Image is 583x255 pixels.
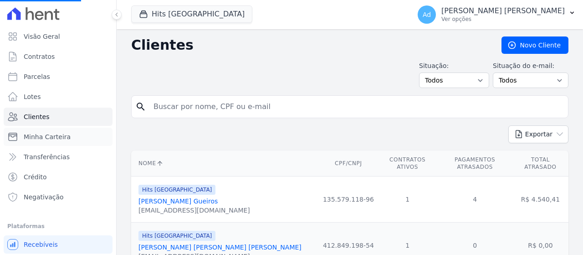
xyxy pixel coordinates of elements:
[24,132,71,141] span: Minha Carteira
[4,88,113,106] a: Lotes
[24,32,60,41] span: Visão Geral
[131,151,319,177] th: Nome
[24,172,47,182] span: Crédito
[441,6,565,16] p: [PERSON_NAME] [PERSON_NAME]
[419,61,489,71] label: Situação:
[24,152,70,161] span: Transferências
[378,177,438,223] td: 1
[138,206,250,215] div: [EMAIL_ADDRESS][DOMAIN_NAME]
[319,177,378,223] td: 135.579.118-96
[423,11,431,18] span: Ad
[138,231,215,241] span: Hits [GEOGRAPHIC_DATA]
[501,36,568,54] a: Novo Cliente
[4,27,113,46] a: Visão Geral
[138,244,302,251] a: [PERSON_NAME] [PERSON_NAME] [PERSON_NAME]
[148,98,564,116] input: Buscar por nome, CPF ou e-mail
[131,37,487,53] h2: Clientes
[24,112,49,121] span: Clientes
[138,185,215,195] span: Hits [GEOGRAPHIC_DATA]
[4,148,113,166] a: Transferências
[4,68,113,86] a: Parcelas
[378,151,438,177] th: Contratos Ativos
[131,5,252,23] button: Hits [GEOGRAPHIC_DATA]
[410,2,583,27] button: Ad [PERSON_NAME] [PERSON_NAME] Ver opções
[4,168,113,186] a: Crédito
[4,128,113,146] a: Minha Carteira
[138,198,218,205] a: [PERSON_NAME] Gueiros
[441,16,565,23] p: Ver opções
[4,47,113,66] a: Contratos
[512,177,568,223] td: R$ 4.540,41
[7,221,109,232] div: Plataformas
[24,193,64,202] span: Negativação
[4,235,113,254] a: Recebíveis
[24,72,50,81] span: Parcelas
[437,177,512,223] td: 4
[512,151,568,177] th: Total Atrasado
[24,52,55,61] span: Contratos
[4,188,113,206] a: Negativação
[135,101,146,112] i: search
[24,92,41,101] span: Lotes
[4,108,113,126] a: Clientes
[437,151,512,177] th: Pagamentos Atrasados
[508,125,568,143] button: Exportar
[493,61,568,71] label: Situação do e-mail:
[319,151,378,177] th: CPF/CNPJ
[24,240,58,249] span: Recebíveis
